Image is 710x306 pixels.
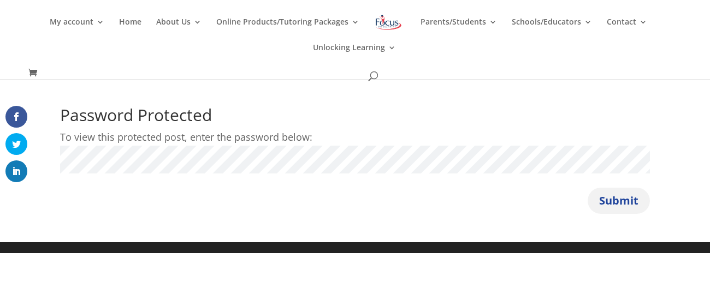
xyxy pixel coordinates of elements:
[60,129,650,146] p: To view this protected post, enter the password below:
[156,18,202,44] a: About Us
[50,18,104,44] a: My account
[119,18,141,44] a: Home
[588,188,650,214] button: Submit
[60,107,650,129] h1: Password Protected
[374,13,403,32] img: Focus on Learning
[216,18,359,44] a: Online Products/Tutoring Packages
[313,44,396,69] a: Unlocking Learning
[512,18,592,44] a: Schools/Educators
[607,18,647,44] a: Contact
[421,18,497,44] a: Parents/Students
